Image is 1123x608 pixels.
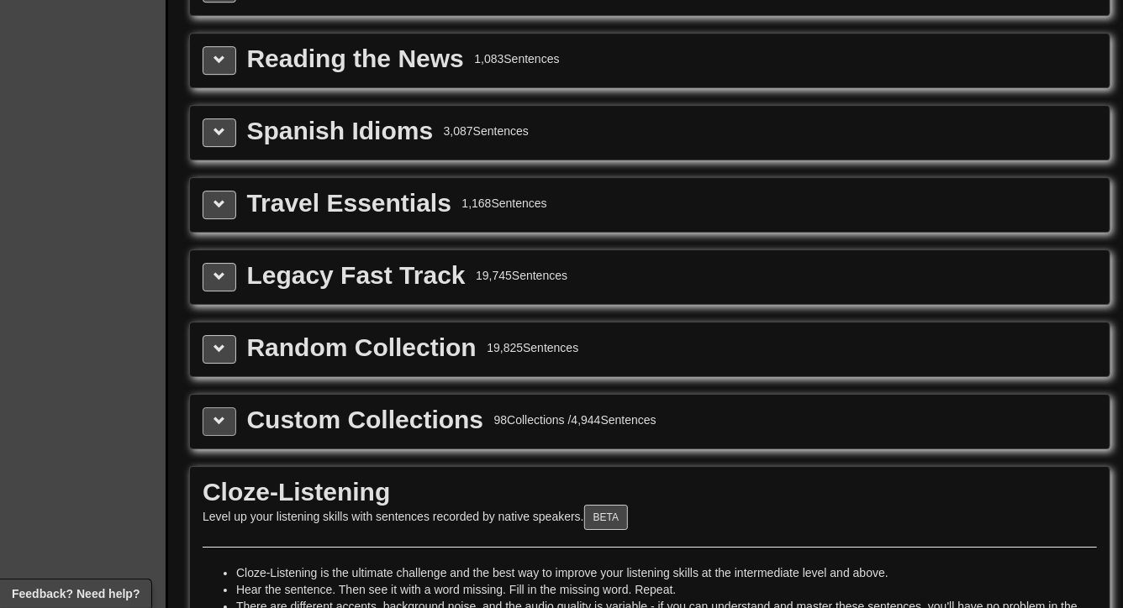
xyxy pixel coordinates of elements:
[474,50,559,67] div: 1,083 Sentences
[247,407,484,432] div: Custom Collections
[247,191,452,216] div: Travel Essentials
[247,118,434,144] div: Spanish Idioms
[247,263,466,288] div: Legacy Fast Track
[487,339,578,356] div: 19,825 Sentences
[247,46,464,71] div: Reading the News
[12,585,140,602] span: Open feedback widget
[247,335,477,360] div: Random Collection
[476,267,567,284] div: 19,745 Sentences
[444,123,529,139] div: 3,087 Sentences
[584,505,628,530] button: BETA
[236,581,1097,598] li: Hear the sentence. Then see it with a word missing. Fill in the missing word. Repeat.
[203,480,1097,505] div: Cloze-Listening
[462,195,547,212] div: 1,168 Sentences
[203,505,1097,530] p: Level up your listening skills with sentences recorded by native speakers.
[494,411,656,428] div: 98 Collections / 4,944 Sentences
[236,564,1097,581] li: Cloze-Listening is the ultimate challenge and the best way to improve your listening skills at th...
